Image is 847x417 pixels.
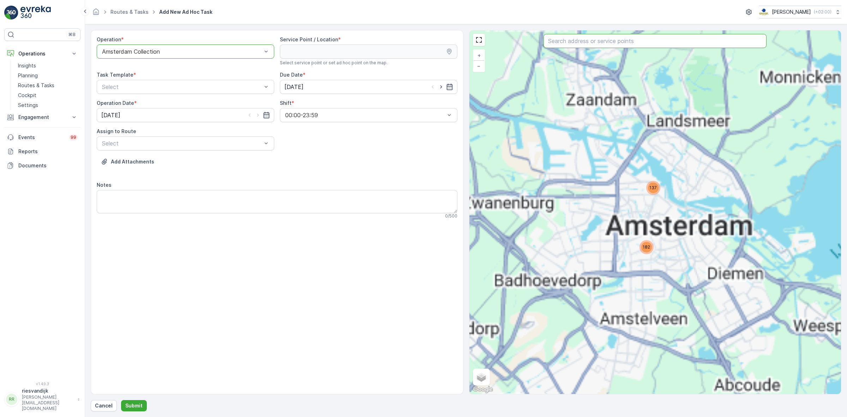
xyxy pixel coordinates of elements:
[445,213,457,219] p: 0 / 500
[102,139,262,148] p: Select
[18,62,36,69] p: Insights
[280,36,338,42] label: Service Point / Location
[772,8,811,16] p: [PERSON_NAME]
[97,156,158,167] button: Upload File
[759,6,841,18] button: [PERSON_NAME](+02:00)
[477,63,481,69] span: −
[4,387,80,411] button: RRriesvandijk[PERSON_NAME][EMAIL_ADDRESS][DOMAIN_NAME]
[280,80,457,94] input: dd/mm/yyyy
[97,72,133,78] label: Task Template
[91,400,117,411] button: Cancel
[97,128,136,134] label: Assign to Route
[18,114,66,121] p: Engagement
[280,72,303,78] label: Due Date
[18,134,65,141] p: Events
[543,34,767,48] input: Search address or service points
[4,6,18,20] img: logo
[4,130,80,144] a: Events99
[158,8,214,16] span: Add New Ad Hoc Task
[4,47,80,61] button: Operations
[4,159,80,173] a: Documents
[97,108,274,122] input: dd/mm/yyyy
[646,181,660,195] div: 137
[68,32,76,37] p: ⌘B
[110,9,149,15] a: Routes & Tasks
[477,52,481,58] span: +
[97,36,121,42] label: Operation
[111,158,154,165] p: Add Attachments
[471,385,494,394] img: Google
[474,35,484,45] a: View Fullscreen
[71,135,76,140] p: 99
[6,394,17,405] div: RR
[4,110,80,124] button: Engagement
[18,162,78,169] p: Documents
[280,100,292,106] label: Shift
[15,100,80,110] a: Settings
[814,9,831,15] p: ( +02:00 )
[125,402,143,409] p: Submit
[15,81,80,90] a: Routes & Tasks
[649,185,657,190] span: 137
[4,382,80,386] span: v 1.49.3
[121,400,147,411] button: Submit
[471,385,494,394] a: Open this area in Google Maps (opens a new window)
[95,402,113,409] p: Cancel
[18,92,36,99] p: Cockpit
[474,50,484,61] a: Zoom In
[643,244,650,250] span: 182
[4,144,80,159] a: Reports
[97,100,134,106] label: Operation Date
[97,182,112,188] label: Notes
[22,394,74,411] p: [PERSON_NAME][EMAIL_ADDRESS][DOMAIN_NAME]
[92,11,100,17] a: Homepage
[474,61,484,71] a: Zoom Out
[18,50,66,57] p: Operations
[474,369,489,385] a: Layers
[639,240,654,254] div: 182
[22,387,74,394] p: riesvandijk
[15,71,80,81] a: Planning
[15,61,80,71] a: Insights
[18,82,54,89] p: Routes & Tasks
[102,83,262,91] p: Select
[280,60,388,66] span: Select service point or set ad hoc point on the map.
[18,102,38,109] p: Settings
[20,6,51,20] img: logo_light-DOdMpM7g.png
[15,90,80,100] a: Cockpit
[18,148,78,155] p: Reports
[759,8,769,16] img: basis-logo_rgb2x.png
[18,72,38,79] p: Planning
